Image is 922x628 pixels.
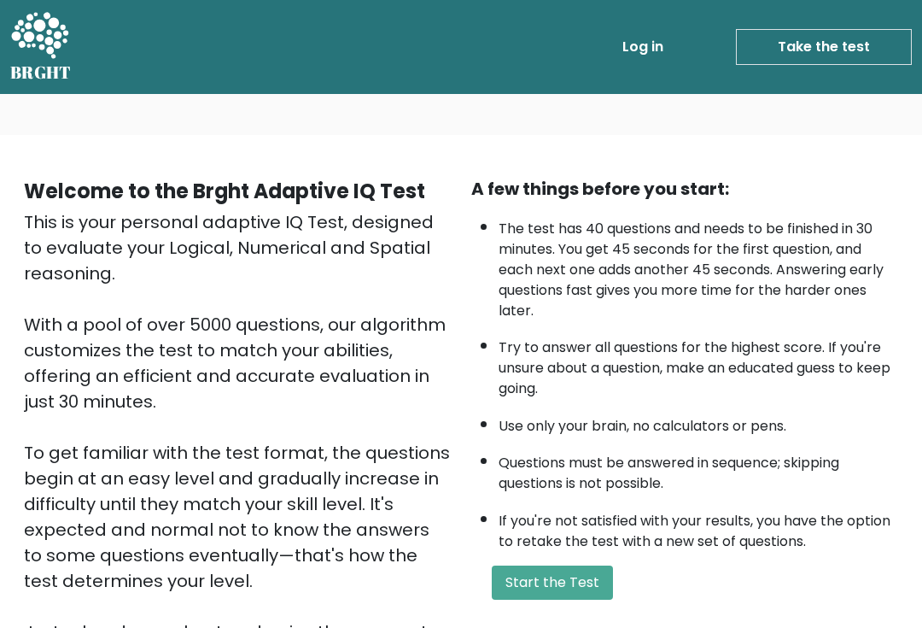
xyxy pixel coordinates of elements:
[616,30,670,64] a: Log in
[736,29,912,65] a: Take the test
[10,7,72,87] a: BRGHT
[492,566,613,600] button: Start the Test
[499,210,898,321] li: The test has 40 questions and needs to be finished in 30 minutes. You get 45 seconds for the firs...
[499,502,898,552] li: If you're not satisfied with your results, you have the option to retake the test with a new set ...
[499,329,898,399] li: Try to answer all questions for the highest score. If you're unsure about a question, make an edu...
[499,408,898,437] li: Use only your brain, no calculators or pens.
[24,177,425,205] b: Welcome to the Brght Adaptive IQ Test
[499,444,898,494] li: Questions must be answered in sequence; skipping questions is not possible.
[10,62,72,83] h5: BRGHT
[471,176,898,202] div: A few things before you start:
